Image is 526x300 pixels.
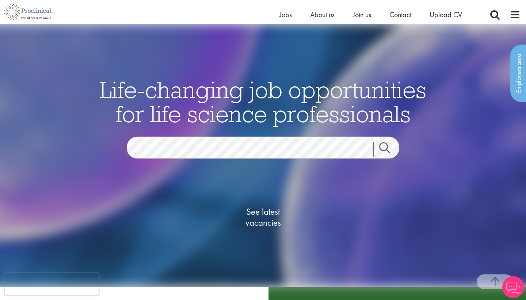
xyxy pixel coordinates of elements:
span: Life-changing job opportunities for life science professionals [100,75,426,128]
iframe: reCAPTCHA [5,273,99,295]
a: Jobs [279,10,292,19]
a: Upload CV [430,10,462,19]
span: See latest vacancies [226,206,300,228]
a: See latestvacancies [226,177,300,258]
img: Chatbot [502,276,524,298]
a: About us [310,10,335,19]
a: Job search submit button [373,142,405,157]
a: Join us [353,10,371,19]
a: Contact [389,10,411,19]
